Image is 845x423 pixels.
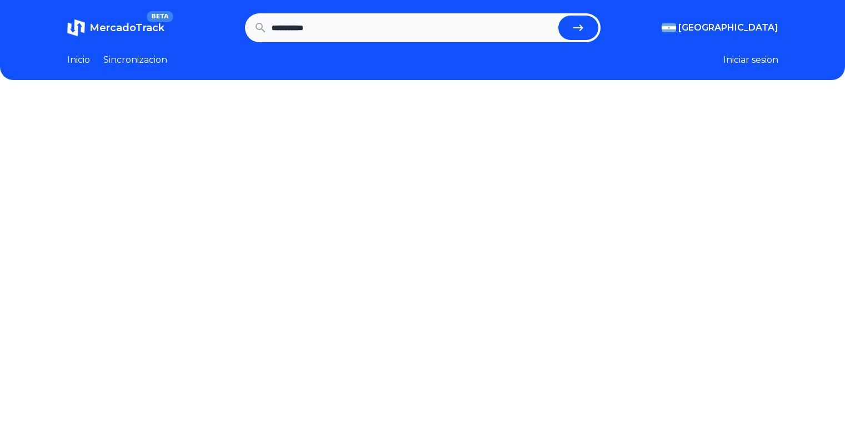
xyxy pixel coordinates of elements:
a: Inicio [67,53,90,67]
a: MercadoTrackBETA [67,19,164,37]
img: MercadoTrack [67,19,85,37]
span: [GEOGRAPHIC_DATA] [678,21,778,34]
button: Iniciar sesion [723,53,778,67]
span: MercadoTrack [89,22,164,34]
button: [GEOGRAPHIC_DATA] [662,21,778,34]
span: BETA [147,11,173,22]
img: Argentina [662,23,676,32]
a: Sincronizacion [103,53,167,67]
